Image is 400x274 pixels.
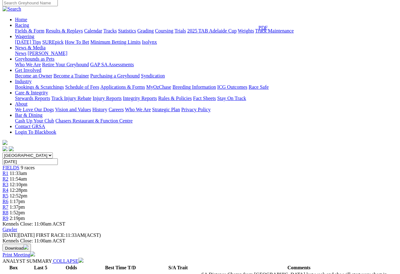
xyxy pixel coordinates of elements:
[15,124,45,129] a: Contact GRSA
[238,28,254,33] a: Weights
[15,84,397,90] div: Industry
[100,84,145,90] a: Applications & Forms
[15,28,397,34] div: Racing
[15,84,64,90] a: Bookings & Scratchings
[84,28,102,33] a: Calendar
[2,165,19,170] span: FIELDS
[123,96,157,101] a: Integrity Reports
[15,62,397,67] div: Greyhounds as Pets
[27,51,67,56] a: [PERSON_NAME]
[2,221,65,227] span: Kennels Close: 11:00am ACST
[15,39,397,45] div: Wagering
[258,25,267,31] div: Download
[2,216,8,221] a: R9
[10,199,25,204] span: 1:17pm
[15,28,44,33] a: Fields & Form
[30,252,35,257] img: printer.svg
[2,227,17,232] a: Gawler
[2,193,8,198] a: R5
[53,258,78,264] span: COLLAPSE
[15,107,54,112] a: We Love Our Dogs
[125,107,151,112] a: Who We Are
[2,204,8,210] a: R7
[118,28,136,33] a: Statistics
[15,22,29,28] a: Racing
[15,96,397,101] div: Care & Integrity
[21,165,35,170] span: 9 races
[15,39,41,45] a: [DATE] Tips
[2,158,58,165] input: Select date
[42,39,63,45] a: SUREpick
[3,265,24,271] th: Box
[174,28,186,33] a: Trials
[258,25,267,30] a: PDF
[92,96,122,101] a: Injury Reports
[2,146,7,151] img: facebook.svg
[15,51,397,56] div: News & Media
[25,265,57,271] th: Last 5
[15,118,397,124] div: Bar & Dining
[172,84,216,90] a: Breeding Information
[15,73,397,79] div: Get Involved
[36,232,65,238] span: FIRST RACE:
[10,216,25,221] span: 2:19pm
[15,107,397,112] div: About
[92,107,107,112] a: History
[146,84,171,90] a: MyOzChase
[2,252,35,257] a: Print Meeting
[142,39,157,45] a: Isolynx
[10,171,27,176] span: 11:33am
[2,140,7,145] img: logo-grsa-white.png
[2,199,8,204] a: R6
[15,96,50,101] a: Stewards Reports
[15,112,42,118] a: Bar & Dining
[23,245,28,250] img: download.svg
[65,39,89,45] a: How To Bet
[10,182,27,187] span: 12:10pm
[217,84,247,90] a: ICG Outcomes
[217,96,246,101] a: Stay On Track
[156,265,200,271] th: S/A Trait
[2,171,8,176] a: R1
[2,258,397,264] div: ANALYST SUMMARY
[103,28,117,33] a: Tracks
[108,107,124,112] a: Careers
[2,210,8,215] a: R8
[15,129,56,135] a: Login To Blackbook
[187,28,237,33] a: 2025 TAB Adelaide Cup
[2,6,21,12] img: Search
[90,73,140,78] a: Purchasing a Greyhound
[57,265,85,271] th: Odds
[10,193,27,198] span: 12:52pm
[2,182,8,187] a: R3
[2,176,8,182] a: R2
[90,62,134,67] a: GAP SA Assessments
[15,45,46,50] a: News & Media
[42,62,89,67] a: Retire Your Greyhound
[15,118,54,123] a: Cash Up Your Club
[155,28,173,33] a: Coursing
[15,67,41,73] a: Get Involved
[86,265,155,271] th: Best Time T/D
[9,146,14,151] img: twitter.svg
[10,204,25,210] span: 1:37pm
[52,258,83,264] a: COLLAPSE
[2,238,397,244] div: Kennels Close: 11:00am ACST
[15,34,34,39] a: Wagering
[2,187,8,193] span: R4
[15,51,26,56] a: News
[51,96,91,101] a: Track Injury Rebate
[65,84,99,90] a: Schedule of Fees
[2,232,35,238] span: [DATE]
[15,17,27,22] a: Home
[181,107,211,112] a: Privacy Policy
[36,232,101,238] span: 11:33AM(ACST)
[255,28,294,33] a: Track Maintenance
[15,62,41,67] a: Who We Are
